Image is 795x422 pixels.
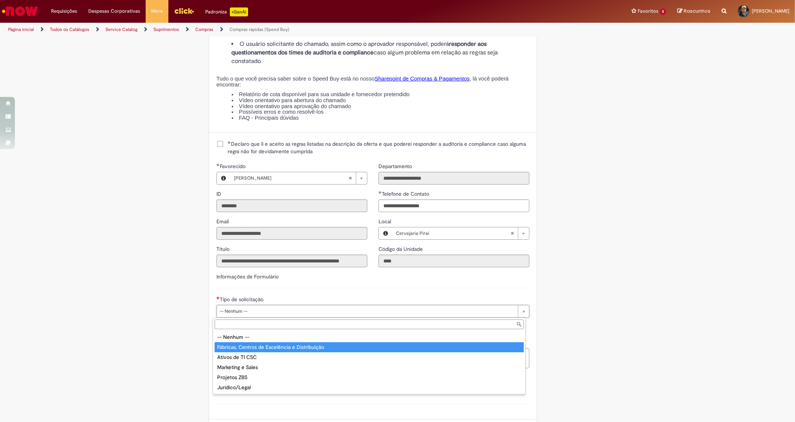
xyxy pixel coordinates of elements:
[215,362,524,372] div: Marketing e Sales
[213,331,525,394] ul: Tipo de solicitação
[215,352,524,362] div: Ativos de TI CSC
[215,332,524,342] div: -- Nenhum --
[215,342,524,352] div: Fábricas, Centros de Excelência e Distribuição
[215,382,524,393] div: Jurídico/Legal
[215,372,524,382] div: Projetos ZBS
